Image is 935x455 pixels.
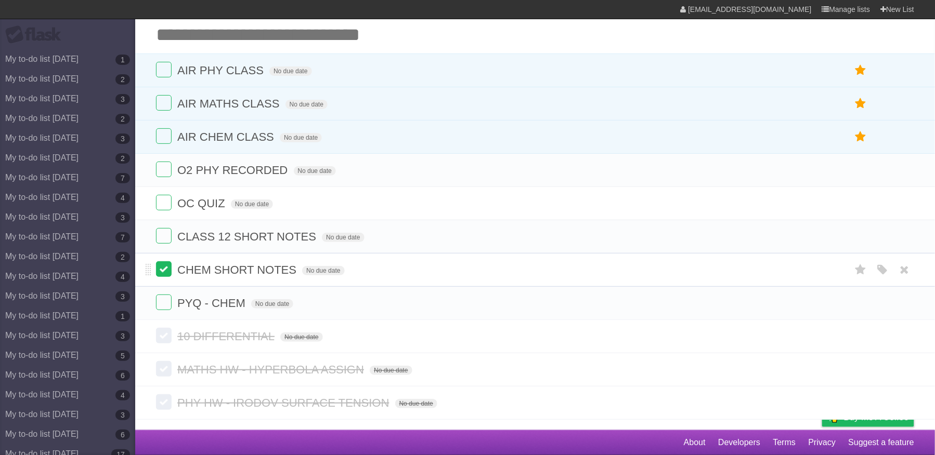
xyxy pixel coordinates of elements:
[177,64,266,77] span: AIR PHY CLASS
[156,261,172,277] label: Done
[773,433,796,452] a: Terms
[115,252,130,262] b: 2
[849,433,914,452] a: Suggest a feature
[156,228,172,244] label: Done
[177,130,277,143] span: AIR CHEM CLASS
[177,197,228,210] span: OC QUIZ
[156,95,172,111] label: Done
[115,291,130,302] b: 3
[177,263,299,276] span: CHEM SHORT NOTES
[231,199,273,209] span: No due date
[851,128,871,145] label: Star task
[322,233,364,242] span: No due date
[156,328,172,343] label: Done
[115,212,130,223] b: 3
[5,25,68,44] div: Flask
[269,66,311,76] span: No due date
[156,295,172,310] label: Done
[177,363,367,376] span: MATHS HW - HYPERBOLA ASSIGN
[177,297,248,310] span: PYQ - CHEM
[177,230,319,243] span: CLASS 12 SHORT NOTES
[280,332,322,342] span: No due date
[156,361,172,377] label: Done
[115,153,130,164] b: 2
[115,370,130,381] b: 6
[156,162,172,177] label: Done
[115,331,130,341] b: 3
[115,193,130,203] b: 4
[851,95,871,112] label: Star task
[115,173,130,183] b: 7
[177,164,290,177] span: O2 PHY RECORDED
[115,351,130,361] b: 5
[844,408,909,426] span: Buy me a coffee
[156,128,172,144] label: Done
[177,97,282,110] span: AIR MATHS CLASS
[115,94,130,104] b: 3
[115,232,130,243] b: 7
[115,114,130,124] b: 2
[302,266,344,275] span: No due date
[285,100,328,109] span: No due date
[115,390,130,400] b: 4
[115,311,130,322] b: 1
[251,299,293,309] span: No due date
[718,433,760,452] a: Developers
[294,166,336,176] span: No due date
[684,433,706,452] a: About
[156,195,172,210] label: Done
[115,272,130,282] b: 4
[156,62,172,77] label: Done
[115,133,130,144] b: 3
[115,430,130,440] b: 6
[809,433,836,452] a: Privacy
[177,396,392,409] span: PHY HW - IRODOV SURFACE TENSION
[115,55,130,65] b: 1
[851,261,871,278] label: Star task
[395,399,437,408] span: No due date
[280,133,322,142] span: No due date
[115,74,130,85] b: 2
[115,410,130,420] b: 3
[156,394,172,410] label: Done
[370,366,412,375] span: No due date
[851,62,871,79] label: Star task
[177,330,277,343] span: 10 DIFFERENTIAL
